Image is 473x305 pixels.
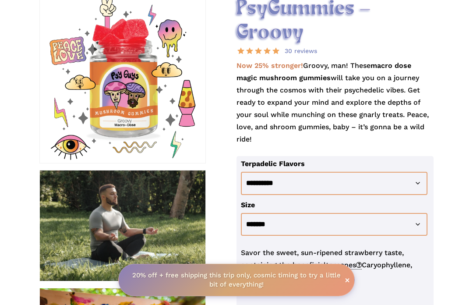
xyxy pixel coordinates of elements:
strong: macro dose magic mushroom gummies [236,61,411,82]
label: Terpadelic Flavors [241,160,305,168]
span: × [345,276,350,284]
strong: Now 25% stronger! [236,61,303,70]
p: Groovy, man! These will take you on a journey through the cosmos with their psychedelic vibes. Ge... [236,60,434,156]
label: Size [241,201,255,209]
span: terpenes [326,261,362,270]
strong: 20% off + free shipping this trip only, cosmic timing to try a little bit of everything! [132,271,341,288]
p: Savor the sweet, sun-ripened strawberry taste, containing the beneficial Caryophyllene, Limonene,... [241,247,429,284]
